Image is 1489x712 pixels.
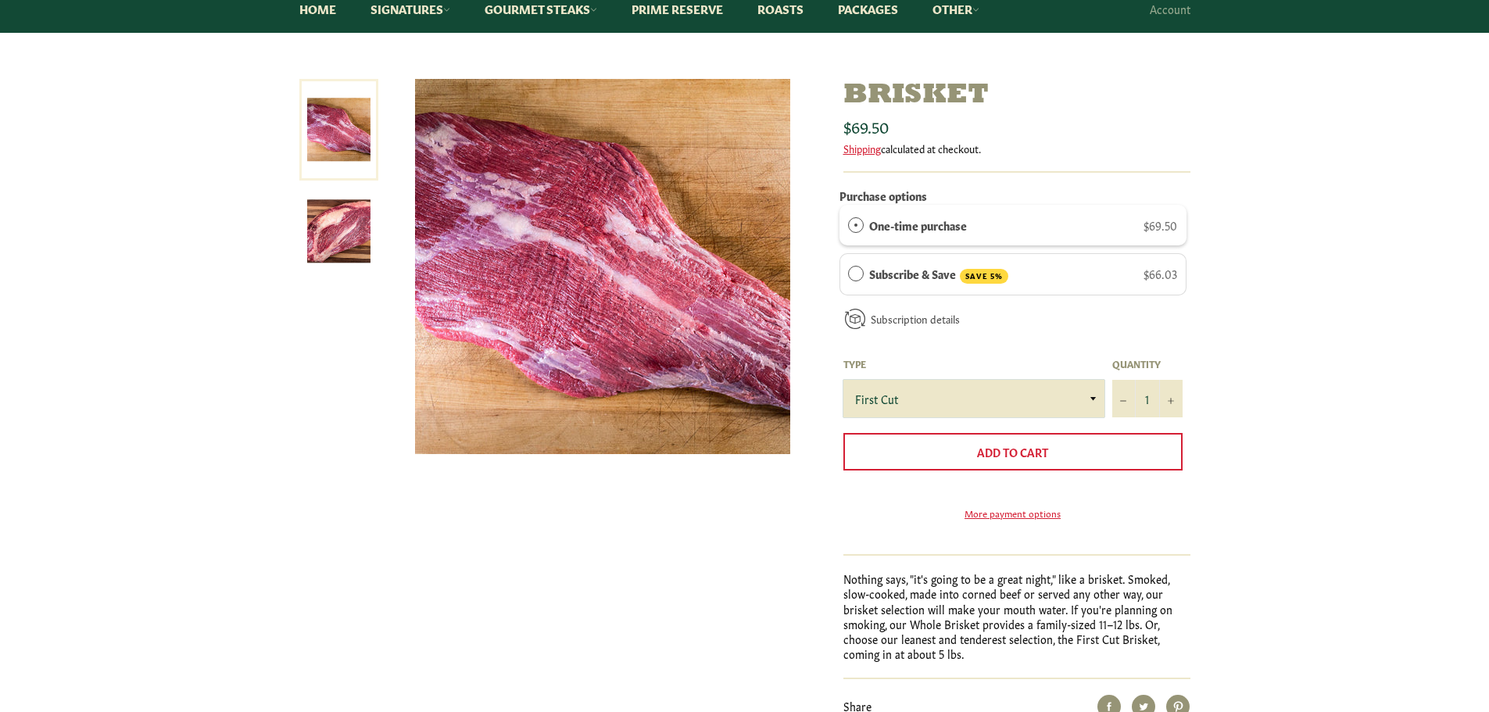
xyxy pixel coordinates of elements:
div: One-time purchase [848,216,864,234]
div: Subscribe & Save [848,265,864,282]
div: calculated at checkout. [843,141,1190,156]
span: $69.50 [1144,217,1177,233]
a: Shipping [843,141,881,156]
button: Reduce item quantity by one [1112,380,1136,417]
img: Brisket [307,199,370,263]
button: Add to Cart [843,433,1183,470]
img: Brisket [415,79,790,454]
label: Type [843,357,1104,370]
button: Increase item quantity by one [1159,380,1183,417]
span: $66.03 [1144,266,1177,281]
p: Nothing says, "it's going to be a great night," like a brisket. Smoked, slow-cooked, made into co... [843,571,1190,662]
a: More payment options [843,506,1183,520]
label: Purchase options [839,188,927,203]
span: SAVE 5% [960,269,1008,284]
span: Add to Cart [977,444,1048,460]
label: One-time purchase [869,216,967,234]
span: $69.50 [843,115,889,137]
a: Subscription details [871,311,960,326]
label: Quantity [1112,357,1183,370]
h1: Brisket [843,79,1190,113]
label: Subscribe & Save [869,265,1008,284]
